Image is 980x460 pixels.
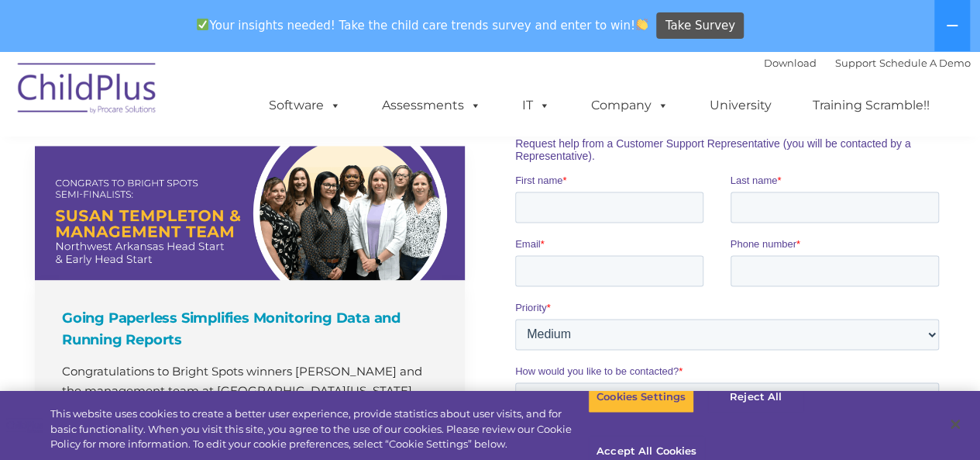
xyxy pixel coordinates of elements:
[215,166,281,178] span: Phone number
[366,90,497,121] a: Assessments
[62,362,442,418] p: Congratulations to Bright Spots winners [PERSON_NAME] and the management team at [GEOGRAPHIC_DATA...
[665,12,735,40] span: Take Survey
[879,57,971,69] a: Schedule A Demo
[764,57,817,69] a: Download
[835,57,876,69] a: Support
[588,381,694,413] button: Cookies Settings
[694,90,787,121] a: University
[764,57,971,69] font: |
[197,19,208,30] img: ✅
[797,90,945,121] a: Training Scramble!!
[507,90,566,121] a: IT
[191,10,655,40] span: Your insights needed! Take the child care trends survey and enter to win!
[10,52,165,130] img: ChildPlus by Procare Solutions
[62,307,442,351] h4: Going Paperless Simplifies Monitoring Data and Running Reports
[656,12,744,40] a: Take Survey
[253,90,356,121] a: Software
[50,406,588,452] div: This website uses cookies to create a better user experience, provide statistics about user visit...
[576,90,684,121] a: Company
[636,19,648,30] img: 👏
[707,381,804,413] button: Reject All
[938,407,972,441] button: Close
[215,102,263,114] span: Last name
